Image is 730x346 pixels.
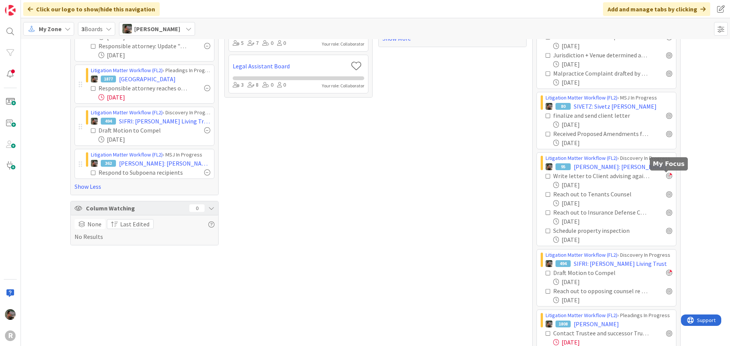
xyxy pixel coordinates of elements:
a: Litigation Matter Workflow (FL2) [546,94,617,101]
div: Jurisdiction + Venue determined and card updated to reflect both [553,51,649,60]
a: Litigation Matter Workflow (FL2) [91,151,163,158]
div: 0 [262,39,273,47]
span: [PERSON_NAME]: [PERSON_NAME] Abuse Claim [119,159,210,168]
img: MW [91,160,98,167]
div: Reach out to Tenants Counsel [553,190,646,199]
div: Reach out to Insurance Defense Counsel re Property Inspection [553,208,649,217]
div: Schedule property inspection [553,226,645,235]
a: Legal Assistant Board [233,62,348,71]
div: 0 [277,81,286,89]
div: R [5,330,16,341]
a: Litigation Matter Workflow (FL2) [91,109,163,116]
a: Litigation Matter Workflow (FL2) [91,67,163,74]
span: My Zone [39,24,62,33]
div: 0 [277,39,286,47]
div: Your role: Collaborator [322,41,364,47]
div: 8 [248,81,259,89]
a: Litigation Matter Workflow (FL2) [546,251,617,258]
div: › MSJ In Progress [546,94,672,102]
div: Write letter to Client advising against trial [553,171,649,180]
div: › MSJ In Progress [91,151,210,159]
a: Litigation Matter Workflow (FL2) [546,155,617,161]
div: Add and manage tabs by clicking [603,2,710,16]
span: None [87,220,102,229]
span: [PERSON_NAME] [134,24,180,33]
img: MW [122,24,132,33]
div: [DATE] [98,93,210,102]
div: 1808 [555,321,571,327]
div: › Discovery In Progress [91,109,210,117]
div: 362 [101,160,116,167]
span: SIFRI: [PERSON_NAME] Living Trust [119,117,210,126]
span: [PERSON_NAME] [574,319,619,329]
div: No Results [75,219,214,241]
img: MW [546,321,552,327]
a: Litigation Matter Workflow (FL2) [546,312,617,319]
h5: My Focus [653,160,685,167]
div: [DATE] [553,199,672,208]
div: Respond to Subpoena recipients [98,168,187,177]
div: 0 [262,81,273,89]
div: [DATE] [553,41,672,51]
a: Show Less [75,182,214,191]
div: 7 [248,39,259,47]
img: MW [546,260,552,267]
span: Boards [81,24,103,33]
div: [DATE] [553,277,672,286]
div: Malpractice Complaint drafted by Attorney [553,69,649,78]
div: Your role: Collaborator [322,82,364,89]
div: › Discovery In Progress [546,154,672,162]
div: finalize and send client letter [553,111,645,120]
div: [DATE] [553,60,672,69]
span: [PERSON_NAME]: [PERSON_NAME] [574,162,667,171]
div: 494 [101,118,116,125]
div: [DATE] [553,78,672,87]
button: Last Edited [107,219,154,229]
div: 0 [189,204,205,212]
div: › Discovery In Progress [546,251,672,259]
b: 3 [81,25,84,33]
div: [DATE] [553,120,672,129]
div: Draft Motion to Compel [98,126,180,135]
span: Support [16,1,35,10]
div: [DATE] [553,217,672,226]
span: SIVETZ: Sivetz [PERSON_NAME] [574,102,657,111]
div: Reach out to opposing counsel re possible mediation [553,286,649,295]
img: MW [5,309,16,320]
img: MW [546,103,552,110]
img: Visit kanbanzone.com [5,5,16,16]
div: 5 [233,39,244,47]
img: MW [91,76,98,82]
div: 80 [555,103,571,110]
div: Responsible attorney: Update "Next Deadline" field on this card (if applicable) [98,41,187,51]
div: 1877 [101,76,116,82]
div: 494 [555,260,571,267]
span: Column Watching [86,204,186,213]
span: Last Edited [120,220,149,229]
div: Draft Motion to Compel [553,268,638,277]
div: [DATE] [98,135,210,144]
img: MW [546,163,552,170]
div: › Pleadings In Progress [546,311,672,319]
div: 3 [233,81,244,89]
img: MW [91,118,98,125]
span: SIFRI: [PERSON_NAME] Living Trust [574,259,667,268]
span: [GEOGRAPHIC_DATA] [119,74,176,84]
div: [DATE] [553,138,672,147]
div: [DATE] [98,51,210,60]
div: Received Proposed Amendments from opposing counsel [553,129,649,138]
div: 95 [555,163,571,170]
div: › Pleadings In Progress [91,66,210,74]
div: [DATE] [553,235,672,244]
div: Contact Trustee and successor Trustee [553,329,649,338]
div: [DATE] [553,295,672,305]
div: [DATE] [553,180,672,190]
div: Click our logo to show/hide this navigation [23,2,160,16]
div: Responsible attorney reaches out to client to review status + memo, preliminary analysis and disc... [98,84,187,93]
